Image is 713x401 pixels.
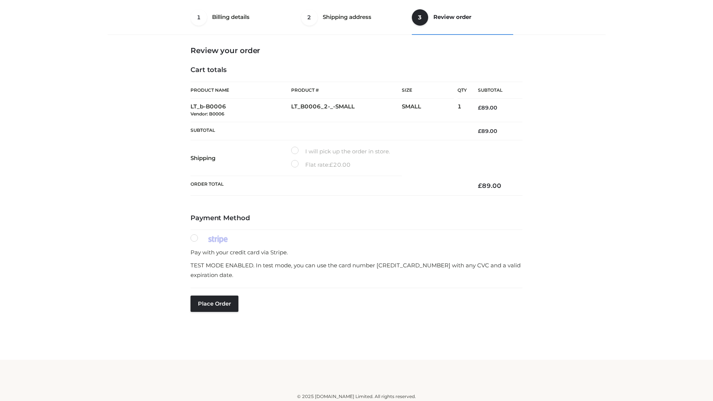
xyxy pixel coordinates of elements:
th: Order Total [191,176,467,196]
th: Size [402,82,454,99]
th: Subtotal [467,82,522,99]
label: I will pick up the order in store. [291,147,390,156]
td: SMALL [402,99,458,122]
bdi: 89.00 [478,104,497,111]
bdi: 89.00 [478,182,501,189]
bdi: 20.00 [329,161,351,168]
label: Flat rate: [291,160,351,170]
span: £ [329,161,333,168]
bdi: 89.00 [478,128,497,134]
span: £ [478,182,482,189]
div: © 2025 [DOMAIN_NAME] Limited. All rights reserved. [110,393,603,400]
td: LT_b-B0006 [191,99,291,122]
p: Pay with your credit card via Stripe. [191,248,522,257]
th: Subtotal [191,122,467,140]
h3: Review your order [191,46,522,55]
h4: Cart totals [191,66,522,74]
button: Place order [191,296,238,312]
h4: Payment Method [191,214,522,222]
th: Shipping [191,140,291,176]
td: 1 [458,99,467,122]
small: Vendor: B0006 [191,111,224,117]
span: £ [478,128,481,134]
th: Product Name [191,82,291,99]
p: TEST MODE ENABLED. In test mode, you can use the card number [CREDIT_CARD_NUMBER] with any CVC an... [191,261,522,280]
th: Qty [458,82,467,99]
th: Product # [291,82,402,99]
td: LT_B0006_2-_-SMALL [291,99,402,122]
span: £ [478,104,481,111]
